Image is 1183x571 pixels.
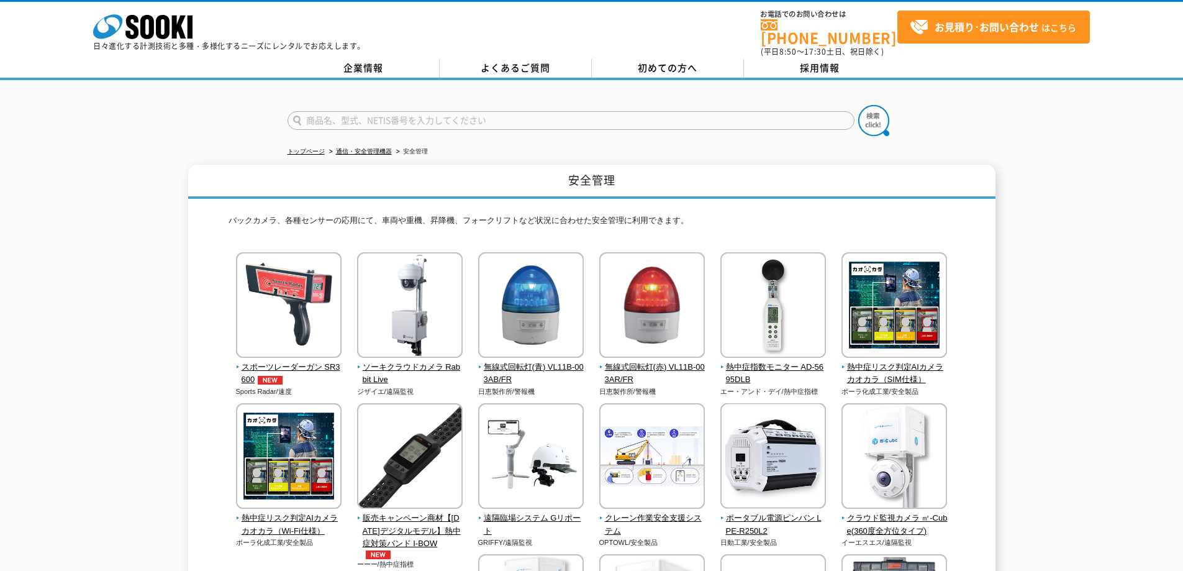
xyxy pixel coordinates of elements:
a: 無線式回転灯(赤) VL11B-003AR/FR [599,349,705,386]
img: クレーン作業安全支援システム [599,403,705,512]
a: 無線式回転灯(青) VL11B-003AB/FR [478,349,584,386]
span: 熱中症リスク判定AIカメラ カオカラ（Wi-Fi仕様） [236,512,342,538]
p: ポーラ化成工業/安全製品 [841,386,948,397]
a: クレーン作業安全支援システム [599,500,705,537]
span: 17:30 [804,46,827,57]
a: ポータブル電源ピンバン LPE-R250L2 [720,500,827,537]
img: 無線式回転灯(青) VL11B-003AB/FR [478,252,584,361]
p: イーエスエス/遠隔監視 [841,537,948,548]
span: はこちら [910,18,1076,37]
span: 8:50 [779,46,797,57]
p: 日々進化する計測技術と多種・多様化するニーズにレンタルでお応えします。 [93,42,365,50]
p: OPTOWL/安全製品 [599,537,705,548]
a: 熱中症指数モニター AD-5695DLB [720,349,827,386]
p: GRIFFY/遠隔監視 [478,537,584,548]
span: (平日 ～ 土日、祝日除く) [761,46,884,57]
img: 熱中症指数モニター AD-5695DLB [720,252,826,361]
p: 日恵製作所/警報機 [599,386,705,397]
span: 販売キャンペーン商材【[DATE]デジタルモデル】熱中症対策バンド I-BOW [357,512,463,559]
img: btn_search.png [858,105,889,136]
img: 無線式回転灯(赤) VL11B-003AR/FR [599,252,705,361]
img: 熱中症リスク判定AIカメラ カオカラ（Wi-Fi仕様） [236,403,342,512]
a: 熱中症リスク判定AIカメラ カオカラ（SIM仕様） [841,349,948,386]
img: 販売キャンペーン商材【2025年デジタルモデル】熱中症対策バンド I-BOW [357,403,463,512]
a: クラウド監視カメラ ㎥-Cube(360度全方位タイプ) [841,500,948,537]
a: 遠隔臨場システム Gリポート [478,500,584,537]
span: 遠隔臨場システム Gリポート [478,512,584,538]
a: 販売キャンペーン商材【[DATE]デジタルモデル】熱中症対策バンド I-BOWNEW [357,500,463,559]
p: Sports Radar/速度 [236,386,342,397]
span: クラウド監視カメラ ㎥-Cube(360度全方位タイプ) [841,512,948,538]
a: スポーツレーダーガン SR3600NEW [236,349,342,386]
strong: お見積り･お問い合わせ [935,19,1039,34]
span: 熱中症指数モニター AD-5695DLB [720,361,827,387]
li: 安全管理 [394,145,428,158]
img: クラウド監視カメラ ㎥-Cube(360度全方位タイプ) [841,403,947,512]
img: ポータブル電源ピンバン LPE-R250L2 [720,403,826,512]
p: 日動工業/安全製品 [720,537,827,548]
span: スポーツレーダーガン SR3600 [236,361,342,387]
input: 商品名、型式、NETIS番号を入力してください [288,111,854,130]
a: 採用情報 [744,59,896,78]
a: 熱中症リスク判定AIカメラ カオカラ（Wi-Fi仕様） [236,500,342,537]
a: ソーキクラウドカメラ Rabbit Live [357,349,463,386]
h1: 安全管理 [188,165,995,199]
img: 熱中症リスク判定AIカメラ カオカラ（SIM仕様） [841,252,947,361]
p: バックカメラ、各種センサーの応用にて、車両や重機、昇降機、フォークリフトなど状況に合わせた安全管理に利用できます。 [229,214,955,234]
span: 無線式回転灯(赤) VL11B-003AR/FR [599,361,705,387]
img: NEW [363,550,394,559]
a: 企業情報 [288,59,440,78]
span: クレーン作業安全支援システム [599,512,705,538]
a: トップページ [288,148,325,155]
img: スポーツレーダーガン SR3600 [236,252,342,361]
img: NEW [255,376,286,385]
a: よくあるご質問 [440,59,592,78]
a: お見積り･お問い合わせはこちら [897,11,1090,43]
span: 熱中症リスク判定AIカメラ カオカラ（SIM仕様） [841,361,948,387]
img: 遠隔臨場システム Gリポート [478,403,584,512]
span: ソーキクラウドカメラ Rabbit Live [357,361,463,387]
span: 無線式回転灯(青) VL11B-003AB/FR [478,361,584,387]
a: [PHONE_NUMBER] [761,19,897,45]
p: ーーー/熱中症指標 [357,559,463,570]
span: 初めての方へ [638,61,697,75]
p: エー・アンド・デイ/熱中症指標 [720,386,827,397]
span: ポータブル電源ピンバン LPE-R250L2 [720,512,827,538]
img: ソーキクラウドカメラ Rabbit Live [357,252,463,361]
a: 通信・安全管理機器 [336,148,392,155]
p: ジザイエ/遠隔監視 [357,386,463,397]
span: お電話でのお問い合わせは [761,11,897,18]
a: 初めての方へ [592,59,744,78]
p: 日恵製作所/警報機 [478,386,584,397]
p: ポーラ化成工業/安全製品 [236,537,342,548]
